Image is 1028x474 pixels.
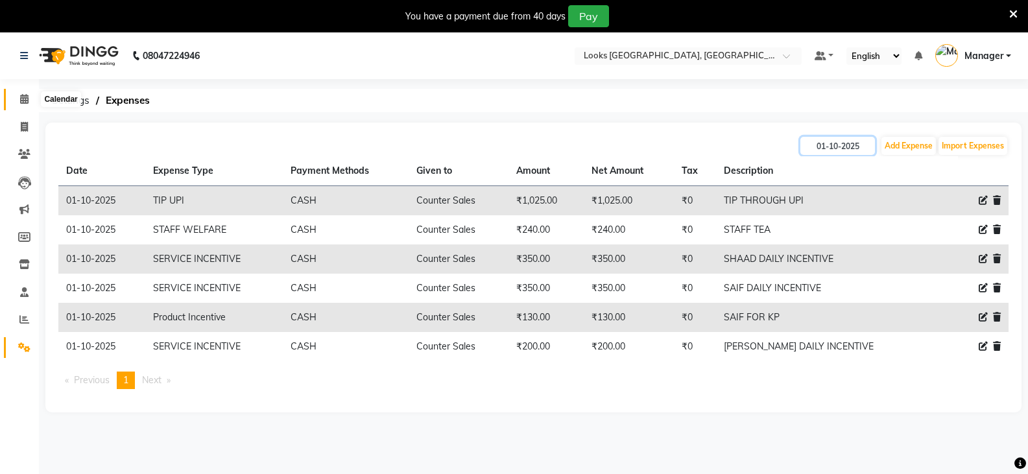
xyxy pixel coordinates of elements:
[674,186,716,216] td: ₹0
[143,38,200,74] b: 08047224946
[145,186,283,216] td: TIP UPI
[508,274,584,303] td: ₹350.00
[584,186,674,216] td: ₹1,025.00
[409,332,508,361] td: Counter Sales
[716,303,937,332] td: SAIF FOR KP
[58,156,145,186] th: Date
[508,332,584,361] td: ₹200.00
[99,89,156,112] span: Expenses
[409,215,508,244] td: Counter Sales
[568,5,609,27] button: Pay
[145,215,283,244] td: STAFF WELFARE
[674,303,716,332] td: ₹0
[58,303,145,332] td: 01-10-2025
[716,186,937,216] td: TIP THROUGH UPI
[716,215,937,244] td: STAFF TEA
[145,244,283,274] td: SERVICE INCENTIVE
[716,156,937,186] th: Description
[584,156,674,186] th: Net Amount
[409,303,508,332] td: Counter Sales
[58,372,1009,389] nav: Pagination
[145,274,283,303] td: SERVICE INCENTIVE
[508,156,584,186] th: Amount
[881,137,936,155] button: Add Expense
[58,274,145,303] td: 01-10-2025
[283,274,409,303] td: CASH
[938,137,1007,155] button: Import Expenses
[58,244,145,274] td: 01-10-2025
[283,332,409,361] td: CASH
[58,186,145,216] td: 01-10-2025
[145,156,283,186] th: Expense Type
[409,156,508,186] th: Given to
[800,137,875,155] input: PLACEHOLDER.DATE
[145,332,283,361] td: SERVICE INCENTIVE
[283,244,409,274] td: CASH
[508,303,584,332] td: ₹130.00
[674,274,716,303] td: ₹0
[508,186,584,216] td: ₹1,025.00
[405,10,566,23] div: You have a payment due from 40 days
[584,303,674,332] td: ₹130.00
[41,91,80,107] div: Calendar
[716,244,937,274] td: SHAAD DAILY INCENTIVE
[33,38,122,74] img: logo
[716,332,937,361] td: [PERSON_NAME] DAILY INCENTIVE
[674,215,716,244] td: ₹0
[674,156,716,186] th: Tax
[283,156,409,186] th: Payment Methods
[508,244,584,274] td: ₹350.00
[935,44,958,67] img: Manager
[584,215,674,244] td: ₹240.00
[964,49,1003,63] span: Manager
[283,215,409,244] td: CASH
[409,274,508,303] td: Counter Sales
[409,186,508,216] td: Counter Sales
[283,303,409,332] td: CASH
[508,215,584,244] td: ₹240.00
[674,244,716,274] td: ₹0
[584,274,674,303] td: ₹350.00
[409,244,508,274] td: Counter Sales
[145,303,283,332] td: Product Incentive
[58,215,145,244] td: 01-10-2025
[584,332,674,361] td: ₹200.00
[716,274,937,303] td: SAIF DAILY INCENTIVE
[123,374,128,386] span: 1
[142,374,161,386] span: Next
[584,244,674,274] td: ₹350.00
[58,332,145,361] td: 01-10-2025
[674,332,716,361] td: ₹0
[74,374,110,386] span: Previous
[283,186,409,216] td: CASH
